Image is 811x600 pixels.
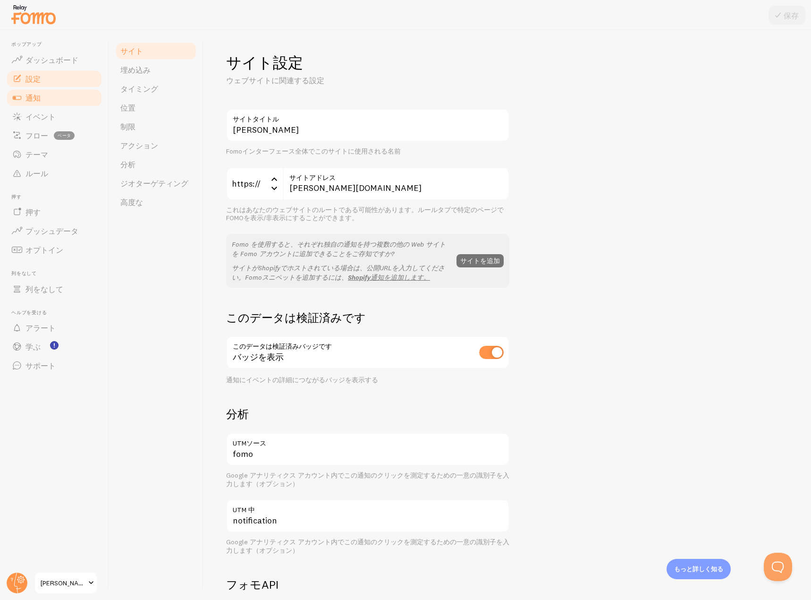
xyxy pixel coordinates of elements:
a: 埋め込み [115,60,197,79]
a: 設定 [6,69,103,88]
font: Fomoインターフェース全体でこのサイトに使用される名前 [226,147,401,155]
font: アクション [120,141,158,150]
font: 通知にイベントの詳細につながるバッジを表示する [226,376,378,384]
font: プッシュデータ [25,226,78,236]
a: 押す [6,203,103,222]
font: サイトを追加 [460,256,500,265]
font: フォモAPI [226,577,279,591]
font: これはあなたのウェブサイトのルートである可能性があります。ルールタブで特定のページでFOMOを表示/非表示にすることができます。 [226,206,504,223]
a: 通知 [6,88,103,107]
a: オプトイン [6,240,103,259]
a: 高度な [115,193,197,212]
a: サポート [6,356,103,375]
a: ダッシュボード [6,51,103,69]
font: 高度な [120,197,143,207]
font: ルール [25,169,48,178]
font: https:// [232,178,261,189]
div: もっと詳しく知る [667,559,731,579]
a: ルール [6,164,103,183]
a: 列をなして [6,280,103,299]
a: Shopify通知を追加します。 [348,273,430,282]
font: 埋め込み [120,65,151,75]
font: アラート [25,323,56,333]
font: タイミング [120,84,158,94]
font: 押す [25,207,41,217]
font: Google アナリティクス アカウント内でこの通知のクリックを測定するための一意の識別子を入力します（オプション） [226,538,509,555]
font: サイト設定 [226,53,303,72]
font: 列をなして [11,270,37,276]
font: テーマ [25,150,48,159]
font: 押す [11,194,22,200]
font: 学ぶ [25,342,41,351]
font: オプトイン [25,245,63,255]
font: 設定 [25,74,41,84]
font: ウェブサイトに関連する設定 [226,76,324,85]
a: 分析 [115,155,197,174]
font: 分析 [120,160,135,169]
a: テーマ [6,145,103,164]
a: 位置 [115,98,197,117]
font: サイトがShopifyでホストされている場合は、公開URLを入力してください。Fomoスニペットを追加するには、 [232,264,445,282]
font: このデータは検証済みです [226,310,366,325]
img: fomo-relay-logo-orange.svg [10,2,57,26]
a: プッシュデータ [6,222,103,240]
font: サポート [25,361,56,370]
font: ダッシュボード [25,55,78,65]
font: ジオターゲティング [120,179,188,188]
font: イベント [25,112,56,121]
font: ヘルプを受ける [11,309,47,316]
font: 位置 [120,103,135,112]
iframe: ヘルプスカウトビーコン - オープン [764,553,792,581]
button: サイトを追加 [456,254,504,267]
font: サイトアドレス [289,173,336,182]
font: Fomo を使用すると、それぞれ独自の通知を持つ複数の他の Web サイトを Fomo アカウントに追加できることをご存知ですか? [232,240,446,258]
font: 列をなして [25,284,63,294]
font: 制限 [120,122,135,131]
a: ジオターゲティング [115,174,197,193]
a: 学ぶ [6,337,103,356]
a: フロー ベータ [6,126,103,145]
font: サイト [120,46,143,56]
font: UTM 中 [233,506,255,514]
font: Google アナリティクス アカウント内でこの通知のクリックを測定するための一意の識別子を入力します（オプション） [226,471,509,488]
font: もっと詳しく知る [674,565,723,573]
svg: <p>Watch New Feature Tutorials!</p> [50,341,59,350]
font: ポップアップ [11,41,42,47]
font: サイトタイトル [233,115,279,123]
a: [PERSON_NAME] [34,572,98,594]
a: アクション [115,136,197,155]
input: myhonestcompany.com [283,167,509,200]
a: イベント [6,107,103,126]
a: アラート [6,318,103,337]
font: [PERSON_NAME] [41,579,89,587]
font: 通知 [25,93,41,103]
font: フロー [25,131,48,140]
font: バッジを表示 [233,351,284,362]
a: タイミング [115,79,197,98]
a: 制限 [115,117,197,136]
font: 分析 [226,407,249,421]
font: UTMソース [233,439,266,447]
a: サイト [115,42,197,60]
font: ベータ [58,133,71,138]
